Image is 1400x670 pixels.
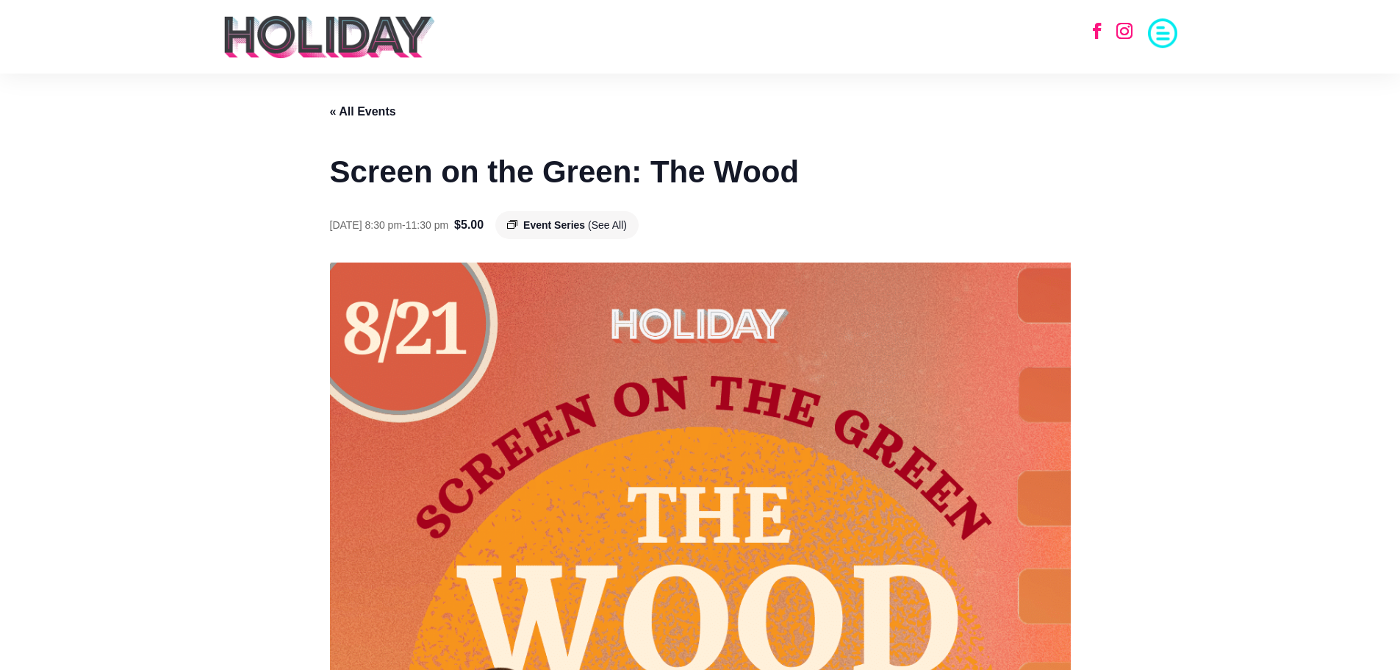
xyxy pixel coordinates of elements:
div: - [330,217,449,235]
span: Event Series [523,219,585,231]
a: « All Events [330,105,396,118]
img: holiday-logo-black [223,15,437,59]
span: [DATE] 8:30 pm [330,219,403,231]
span: $5.00 [454,215,484,235]
span: 11:30 pm [406,219,448,231]
a: (See All) [588,219,627,231]
h1: Screen on the Green: The Wood [330,151,1071,193]
a: Follow on Instagram [1108,15,1141,47]
a: Follow on Facebook [1081,15,1113,47]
